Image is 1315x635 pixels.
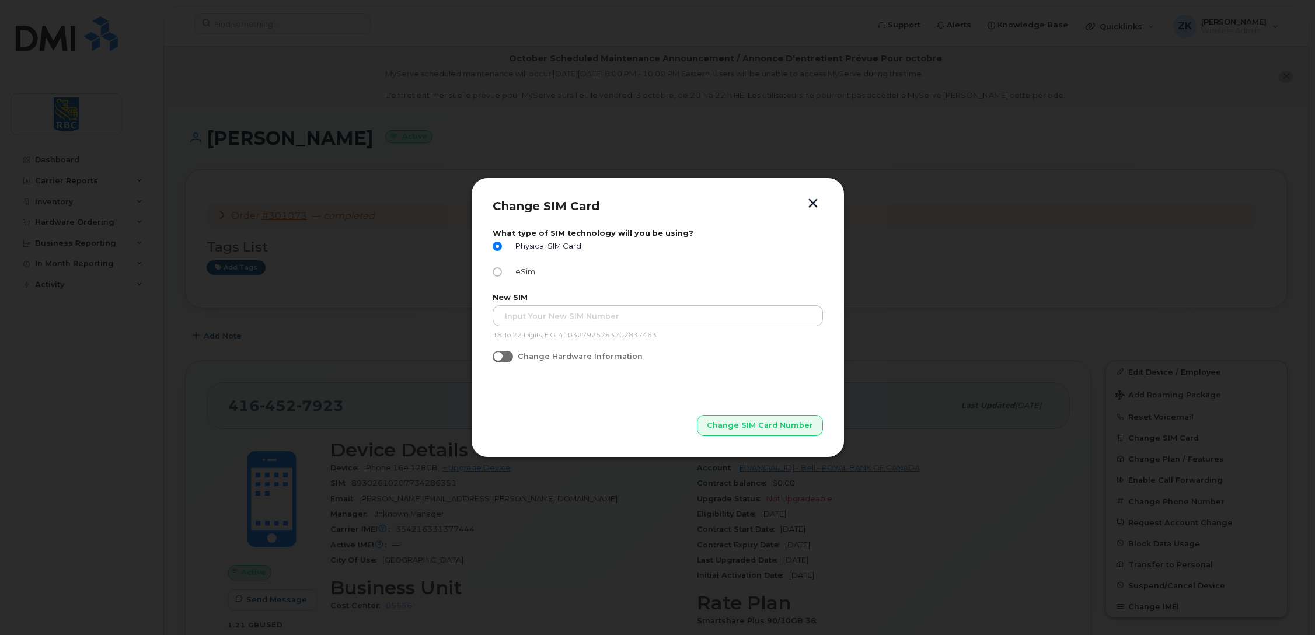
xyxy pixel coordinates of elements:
[518,352,643,361] span: Change Hardware Information
[493,267,502,277] input: eSim
[493,242,502,251] input: Physical SIM Card
[511,242,582,250] span: Physical SIM Card
[493,199,599,213] span: Change SIM Card
[493,229,823,238] label: What type of SIM technology will you be using?
[511,267,536,276] span: eSim
[493,293,823,302] label: New SIM
[493,351,502,360] input: Change Hardware Information
[493,305,823,326] input: Input Your New SIM Number
[493,331,823,340] p: 18 To 22 Digits, E.G. 410327925283202837463
[707,420,813,431] span: Change SIM Card Number
[697,415,823,436] button: Change SIM Card Number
